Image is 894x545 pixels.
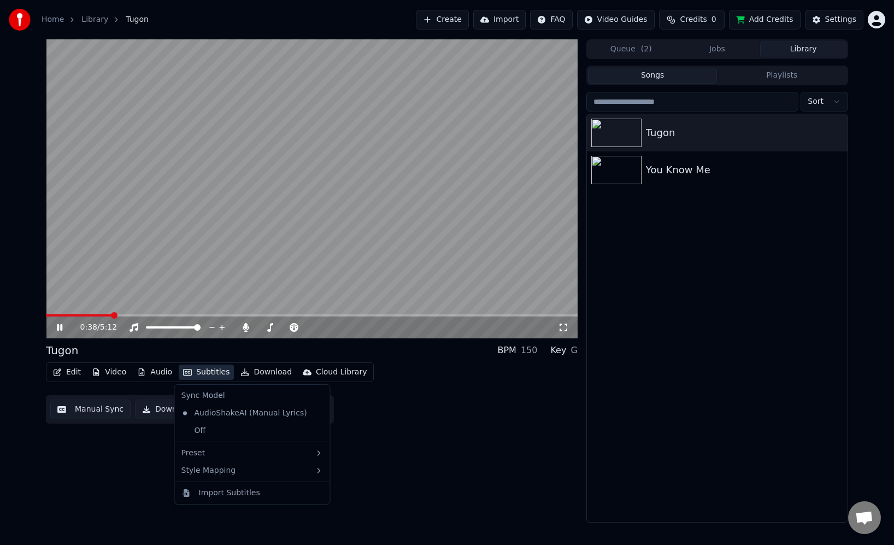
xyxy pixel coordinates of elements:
[177,462,328,479] div: Style Mapping
[550,344,566,357] div: Key
[646,125,843,140] div: Tugon
[316,367,367,378] div: Cloud Library
[497,344,516,357] div: BPM
[711,14,716,25] span: 0
[530,10,572,30] button: FAQ
[674,42,761,57] button: Jobs
[87,365,131,380] button: Video
[177,422,328,439] div: Off
[135,400,224,419] button: Download Video
[133,365,177,380] button: Audio
[646,162,843,178] div: You Know Me
[717,68,846,84] button: Playlists
[126,14,149,25] span: Tugon
[42,14,64,25] a: Home
[81,14,108,25] a: Library
[9,9,31,31] img: youka
[50,400,131,419] button: Manual Sync
[760,42,846,57] button: Library
[521,344,538,357] div: 150
[236,365,296,380] button: Download
[46,343,78,358] div: Tugon
[659,10,725,30] button: Credits0
[49,365,85,380] button: Edit
[42,14,149,25] nav: breadcrumb
[177,387,328,405] div: Sync Model
[80,322,97,333] span: 0:38
[729,10,801,30] button: Add Credits
[588,42,674,57] button: Queue
[805,10,863,30] button: Settings
[177,405,311,422] div: AudioShakeAI (Manual Lyrics)
[177,444,328,462] div: Preset
[808,96,824,107] span: Sort
[848,501,881,534] a: Open chat
[577,10,655,30] button: Video Guides
[825,14,856,25] div: Settings
[588,68,717,84] button: Songs
[80,322,107,333] div: /
[416,10,469,30] button: Create
[473,10,526,30] button: Import
[680,14,707,25] span: Credits
[641,44,652,55] span: ( 2 )
[199,488,260,499] div: Import Subtitles
[100,322,117,333] span: 5:12
[570,344,577,357] div: G
[179,365,234,380] button: Subtitles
